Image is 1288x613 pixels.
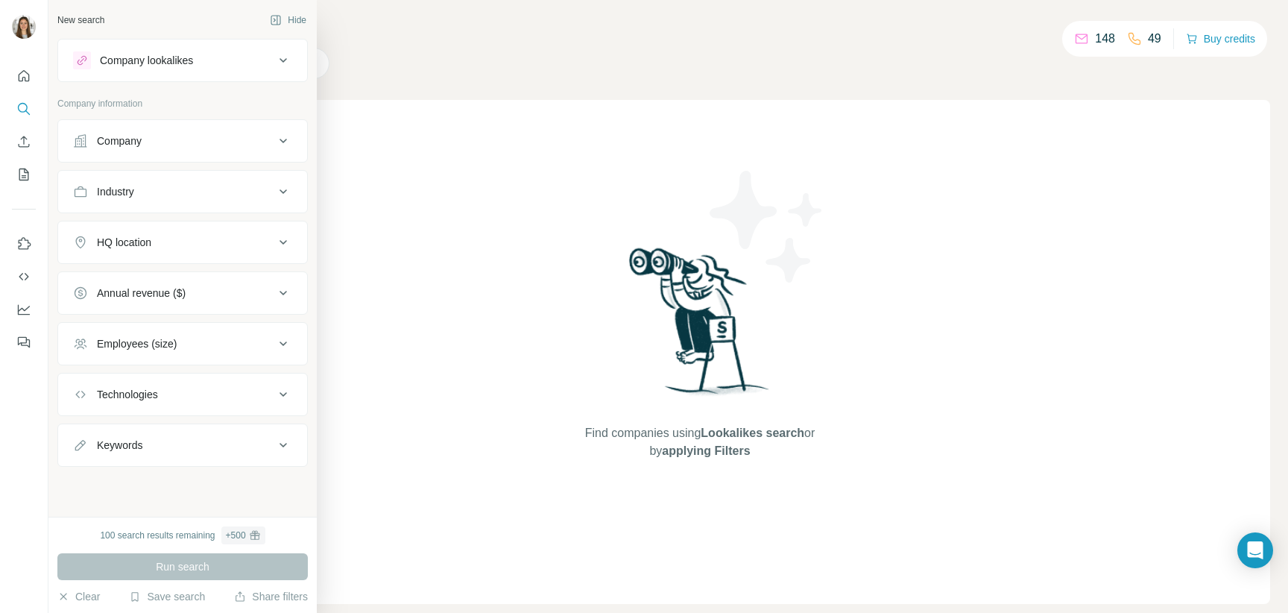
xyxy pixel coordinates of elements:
div: Industry [97,184,134,199]
img: Avatar [12,15,36,39]
button: Industry [58,174,307,210]
button: Keywords [58,427,307,463]
div: Company [97,133,142,148]
button: Share filters [234,589,308,604]
div: 100 search results remaining [100,526,265,544]
button: Dashboard [12,296,36,323]
div: Annual revenue ($) [97,286,186,301]
button: Feedback [12,329,36,356]
button: Clear [57,589,100,604]
span: Lookalikes search [701,427,804,439]
span: applying Filters [662,444,750,457]
button: Employees (size) [58,326,307,362]
button: Buy credits [1186,28,1255,49]
button: Quick start [12,63,36,89]
button: Hide [259,9,317,31]
span: Find companies using or by [581,424,819,460]
button: Company lookalikes [58,43,307,78]
button: Use Surfe API [12,263,36,290]
div: + 500 [226,529,246,542]
button: My lists [12,161,36,188]
button: Use Surfe on LinkedIn [12,230,36,257]
h4: Search [130,18,1270,39]
button: Enrich CSV [12,128,36,155]
div: Employees (size) [97,336,177,351]
div: Technologies [97,387,158,402]
p: Company information [57,97,308,110]
p: 148 [1095,30,1115,48]
button: Save search [129,589,205,604]
div: New search [57,13,104,27]
button: Annual revenue ($) [58,275,307,311]
button: HQ location [58,224,307,260]
div: Keywords [97,438,142,453]
div: Open Intercom Messenger [1237,532,1273,568]
img: Surfe Illustration - Stars [700,160,834,294]
button: Company [58,123,307,159]
img: Surfe Illustration - Woman searching with binoculars [622,244,777,410]
p: 49 [1148,30,1161,48]
div: HQ location [97,235,151,250]
button: Technologies [58,377,307,412]
button: Search [12,95,36,122]
div: Company lookalikes [100,53,193,68]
